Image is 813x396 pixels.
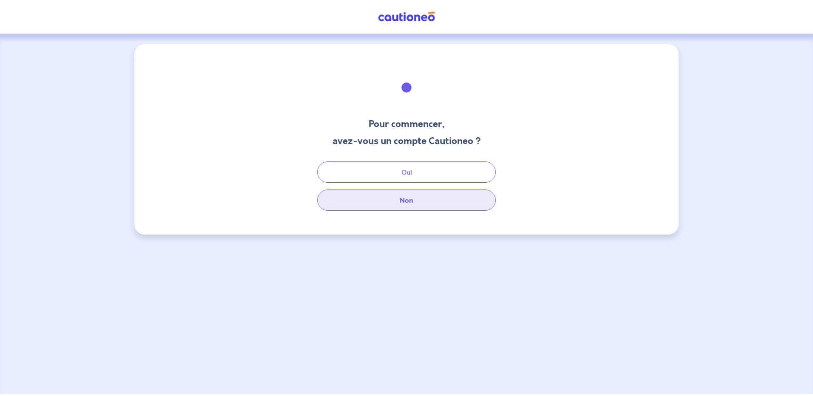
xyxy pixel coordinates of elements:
button: Non [317,190,496,211]
h3: Pour commencer, [333,117,481,131]
h3: avez-vous un compte Cautioneo ? [333,134,481,148]
img: Cautioneo [375,11,438,22]
img: illu_welcome.svg [384,65,429,110]
button: Oui [317,161,496,183]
